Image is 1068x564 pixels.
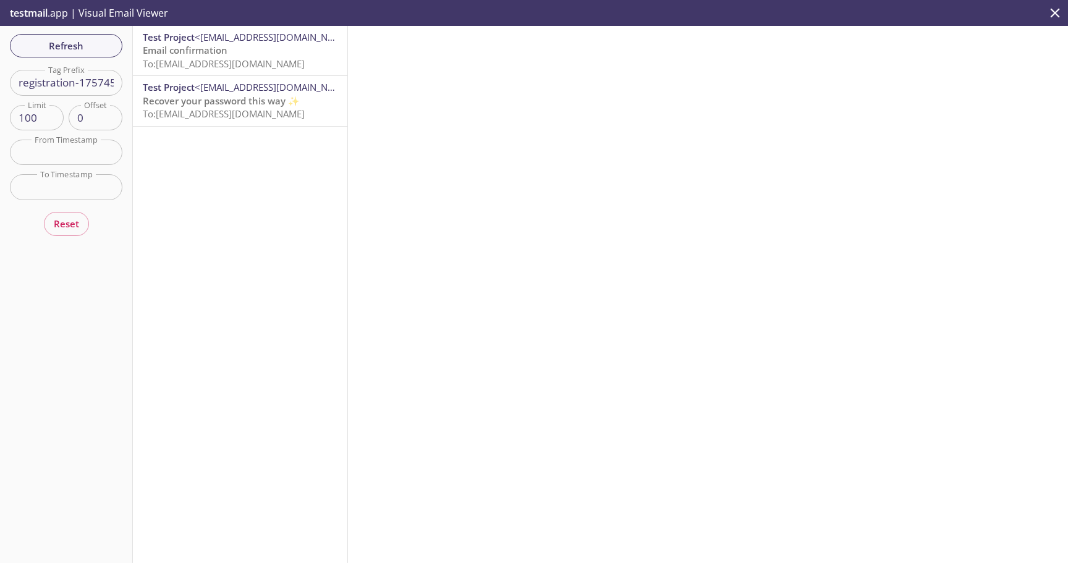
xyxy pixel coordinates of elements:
[143,81,195,93] span: Test Project
[44,212,89,235] button: Reset
[20,38,112,54] span: Refresh
[54,216,79,232] span: Reset
[10,34,122,57] button: Refresh
[143,95,300,107] span: Recover your password this way ✨
[195,31,355,43] span: <[EMAIL_ADDRESS][DOMAIN_NAME]>
[133,26,347,75] div: Test Project<[EMAIL_ADDRESS][DOMAIN_NAME]>Email confirmationTo:[EMAIL_ADDRESS][DOMAIN_NAME]
[143,57,305,70] span: To: [EMAIL_ADDRESS][DOMAIN_NAME]
[143,44,227,56] span: Email confirmation
[195,81,355,93] span: <[EMAIL_ADDRESS][DOMAIN_NAME]>
[133,76,347,125] div: Test Project<[EMAIL_ADDRESS][DOMAIN_NAME]>Recover your password this way ✨To:[EMAIL_ADDRESS][DOMA...
[133,26,347,127] nav: emails
[143,107,305,120] span: To: [EMAIL_ADDRESS][DOMAIN_NAME]
[143,31,195,43] span: Test Project
[10,6,48,20] span: testmail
